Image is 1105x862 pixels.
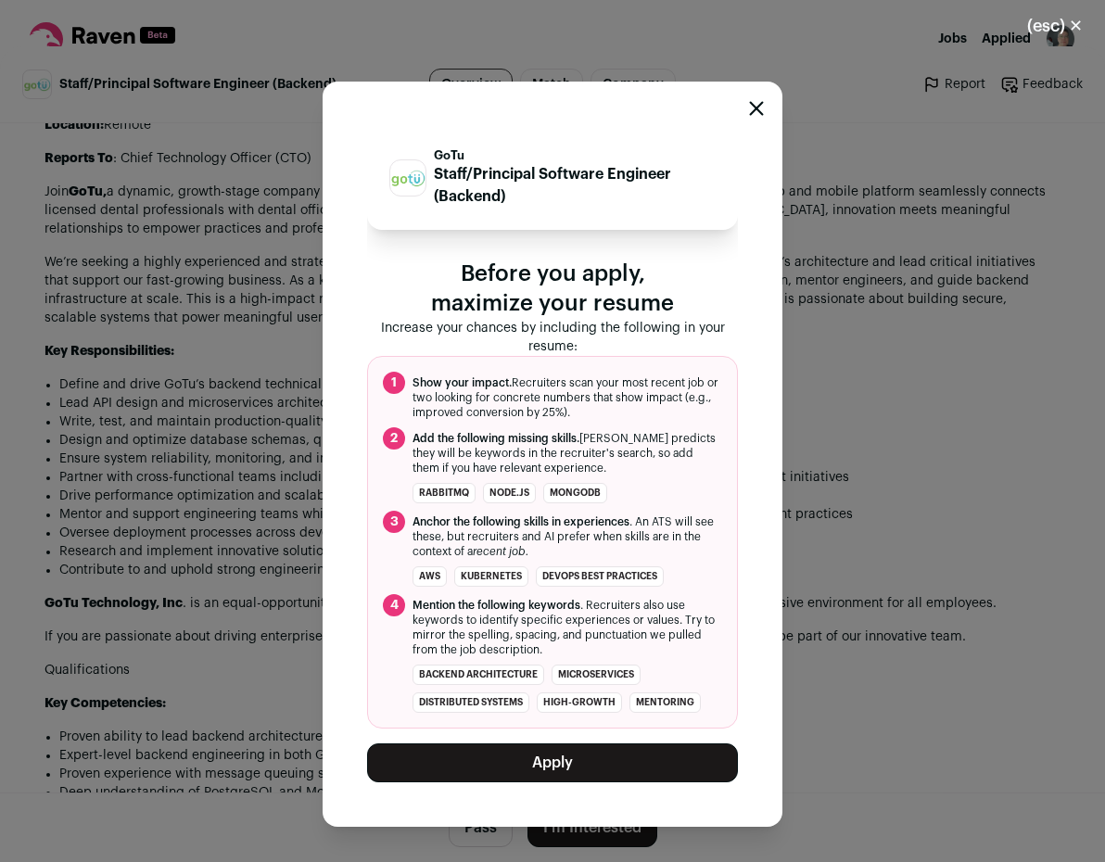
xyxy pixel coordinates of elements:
[383,511,405,533] span: 3
[413,665,544,685] li: backend architecture
[543,483,607,503] li: MongoDB
[413,431,722,475] span: [PERSON_NAME] predicts they will be keywords in the recruiter's search, so add them if you have r...
[367,260,738,319] p: Before you apply, maximize your resume
[552,665,641,685] li: microservices
[1005,6,1105,46] button: Close modal
[390,170,425,187] img: 37b4c5afddda4242299a048fc45ba8ca6f9e14ba242be94f1ec3ff3c645f8a54.png
[383,594,405,616] span: 4
[434,163,716,208] p: Staff/Principal Software Engineer (Backend)
[434,148,716,163] p: GoTu
[413,483,476,503] li: RabbitMQ
[483,483,536,503] li: Node.js
[536,566,664,587] li: DevOps best practices
[473,546,528,557] i: recent job.
[413,692,529,713] li: distributed systems
[413,514,722,559] span: . An ATS will see these, but recruiters and AI prefer when skills are in the context of a
[413,598,722,657] span: . Recruiters also use keywords to identify specific experiences or values. Try to mirror the spel...
[454,566,528,587] li: Kubernetes
[367,743,738,782] button: Apply
[413,566,447,587] li: AWS
[383,427,405,450] span: 2
[413,375,722,420] span: Recruiters scan your most recent job or two looking for concrete numbers that show impact (e.g., ...
[749,101,764,116] button: Close modal
[413,377,512,388] span: Show your impact.
[383,372,405,394] span: 1
[367,319,738,356] p: Increase your chances by including the following in your resume:
[537,692,622,713] li: high-growth
[413,433,579,444] span: Add the following missing skills.
[413,600,580,611] span: Mention the following keywords
[629,692,701,713] li: mentoring
[413,516,629,527] span: Anchor the following skills in experiences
